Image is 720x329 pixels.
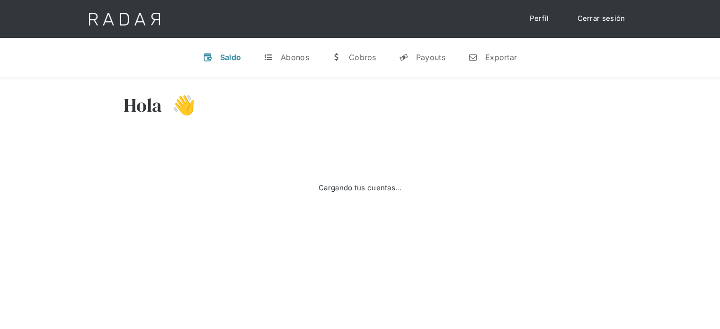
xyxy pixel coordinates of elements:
h3: 👋 [162,93,196,117]
div: v [203,53,213,62]
div: w [332,53,341,62]
div: Payouts [416,53,445,62]
div: n [468,53,478,62]
a: Perfil [520,9,559,28]
div: Exportar [485,53,517,62]
div: y [399,53,409,62]
div: Abonos [281,53,309,62]
div: t [264,53,273,62]
div: Cargando tus cuentas... [319,183,401,194]
div: Cobros [349,53,376,62]
div: Saldo [220,53,241,62]
a: Cerrar sesión [568,9,635,28]
h3: Hola [124,93,162,117]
